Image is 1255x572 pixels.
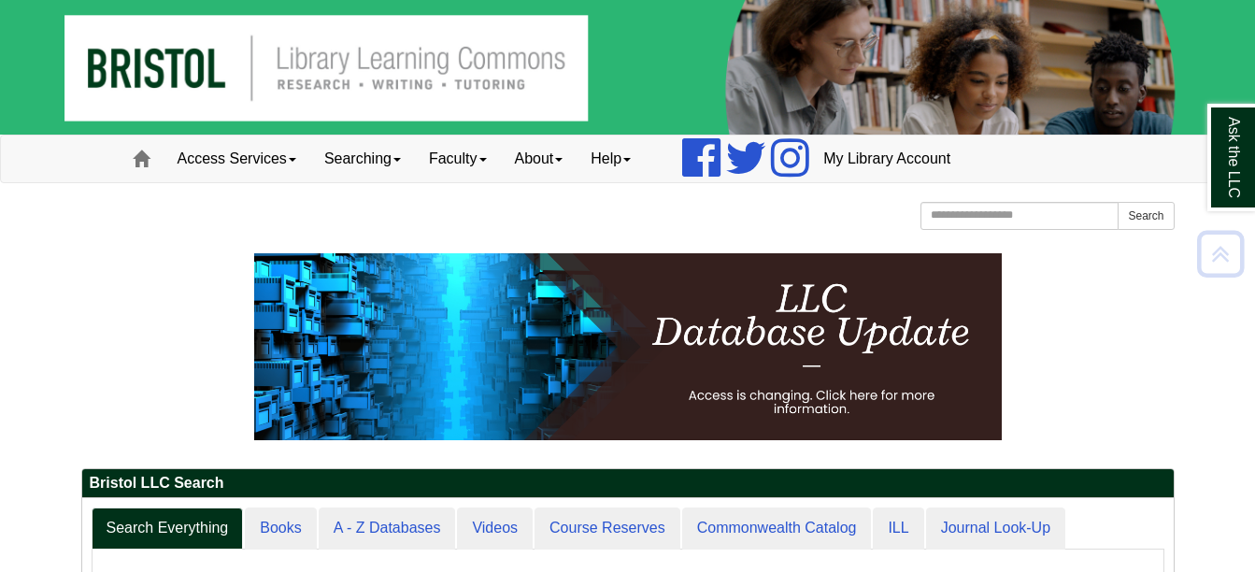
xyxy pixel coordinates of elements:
a: My Library Account [809,136,964,182]
a: Search Everything [92,508,244,550]
a: Books [245,508,316,550]
a: Access Services [164,136,310,182]
a: Journal Look-Up [926,508,1065,550]
a: A - Z Databases [319,508,456,550]
button: Search [1118,202,1174,230]
a: Course Reserves [535,508,680,550]
a: Searching [310,136,415,182]
a: Faculty [415,136,501,182]
a: Videos [457,508,533,550]
h2: Bristol LLC Search [82,469,1174,498]
a: Back to Top [1191,241,1250,266]
a: Commonwealth Catalog [682,508,872,550]
a: Help [577,136,645,182]
img: HTML tutorial [254,253,1002,440]
a: About [501,136,578,182]
a: ILL [873,508,923,550]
